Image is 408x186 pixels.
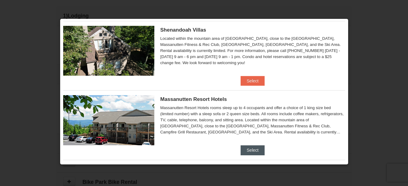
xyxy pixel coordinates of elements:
[63,26,154,76] img: 19219019-2-e70bf45f.jpg
[160,96,227,102] span: Massanutten Resort Hotels
[63,95,154,145] img: 19219026-1-e3b4ac8e.jpg
[160,36,345,66] div: Located within the mountain area of [GEOGRAPHIC_DATA], close to the [GEOGRAPHIC_DATA], Massanutte...
[160,27,206,33] span: Shenandoah Villas
[241,145,265,155] button: Select
[241,76,265,86] button: Select
[160,105,345,135] div: Massanutten Resort Hotels rooms sleep up to 4 occupants and offer a choice of 1 king size bed (li...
